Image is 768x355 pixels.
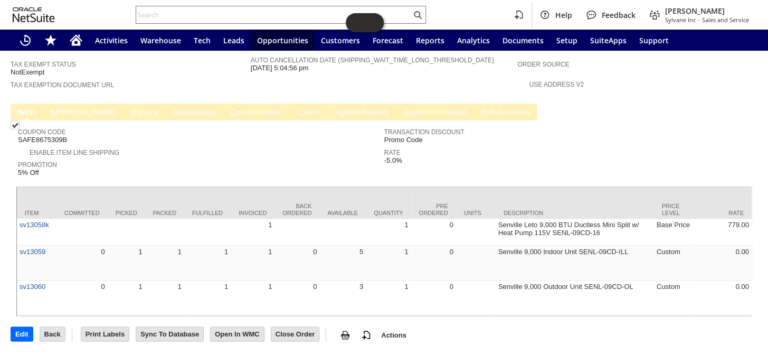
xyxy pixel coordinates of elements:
[136,8,411,21] input: Search
[192,209,223,216] div: Fulfilled
[13,30,38,51] a: Recent Records
[274,281,319,315] td: 0
[19,34,32,46] svg: Recent Records
[411,219,456,246] td: 0
[410,30,451,51] a: Reports
[20,247,45,255] a: sv13059
[504,209,646,216] div: Description
[251,57,494,64] a: Auto Cancellation Date (shipping_wait_time_long_threshold_date)
[211,327,264,341] input: Open In WMC
[366,219,411,246] td: 1
[153,209,176,216] div: Packed
[529,81,583,88] a: Use Address V2
[602,10,636,20] span: Feedback
[223,35,244,45] span: Leads
[698,16,700,24] span: -
[665,16,696,24] span: Sylvane Inc
[555,10,572,20] span: Help
[11,81,114,89] a: Tax Exemption Document URL
[38,30,63,51] div: Shortcuts
[339,329,352,341] img: print.svg
[319,281,366,315] td: 3
[464,209,488,216] div: Units
[13,7,55,22] svg: logo
[377,331,411,339] a: Actions
[136,327,203,341] input: Sync To Database
[702,16,749,24] span: Sales and Service
[419,203,448,216] div: Pre Ordered
[384,149,401,156] a: Rate
[401,108,470,118] a: System Information
[457,35,490,45] span: Analytics
[365,13,384,32] span: Oracle Guided Learning Widget. To move around, please hold and drag
[44,34,57,46] svg: Shortcuts
[384,128,464,136] a: Transaction Discount
[496,246,654,281] td: Senville 9,000 Indoor Unit SENL-09CD-ILL
[17,108,20,116] span: I
[20,282,45,290] a: sv13060
[374,209,403,216] div: Quantity
[654,246,694,281] td: Custom
[134,30,187,51] a: Warehouse
[239,209,267,216] div: Invoiced
[140,35,181,45] span: Warehouse
[654,281,694,315] td: Custom
[293,108,324,118] a: Custom
[282,203,311,216] div: Back Ordered
[18,169,39,177] span: 5% Off
[40,327,65,341] input: Back
[173,108,178,116] span: R
[184,246,231,281] td: 1
[116,209,137,216] div: Picked
[496,281,654,315] td: Senville 9,000 Outdoor Unit SENL-09CD-OL
[694,219,752,246] td: 779.00
[145,246,184,281] td: 1
[321,35,360,45] span: Customers
[332,108,392,118] a: Related Records
[517,61,569,68] a: Order Source
[130,108,135,116] span: S
[95,35,128,45] span: Activities
[665,6,749,16] span: [PERSON_NAME]
[366,30,410,51] a: Forecast
[366,246,411,281] td: 1
[556,35,577,45] span: Setup
[89,30,134,51] a: Activities
[451,30,496,51] a: Analytics
[18,128,66,136] a: Coupon Code
[11,120,20,129] img: Checked
[56,246,108,281] td: 0
[301,108,305,116] span: u
[340,108,344,116] span: e
[108,281,145,315] td: 1
[108,246,145,281] td: 1
[63,30,89,51] a: Home
[315,30,366,51] a: Customers
[231,108,236,116] span: C
[231,219,274,246] td: 1
[550,30,584,51] a: Setup
[701,209,744,216] div: Rate
[81,327,129,341] input: Print Labels
[411,281,456,315] td: 0
[228,108,285,118] a: Communication
[384,136,423,144] span: Promo Code
[654,219,694,246] td: Base Price
[496,219,654,246] td: Senville Leto 9,000 BTU Ductless Mini Split w/ Heat Pump 115V SENL-09CD-16
[633,30,675,51] a: Support
[694,246,752,281] td: 0.00
[18,136,67,144] span: SAFE8675309B
[411,246,456,281] td: 0
[170,108,220,118] a: Relationships
[409,108,412,116] span: y
[639,35,669,45] span: Support
[590,35,627,45] span: SuiteApps
[231,246,274,281] td: 1
[257,35,308,45] span: Opportunities
[30,149,119,156] a: Enable Item Line Shipping
[481,108,486,116] span: P
[48,108,119,118] a: B[PERSON_NAME]
[662,203,686,216] div: Price Level
[70,34,82,46] svg: Home
[738,106,751,118] a: Unrolled view on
